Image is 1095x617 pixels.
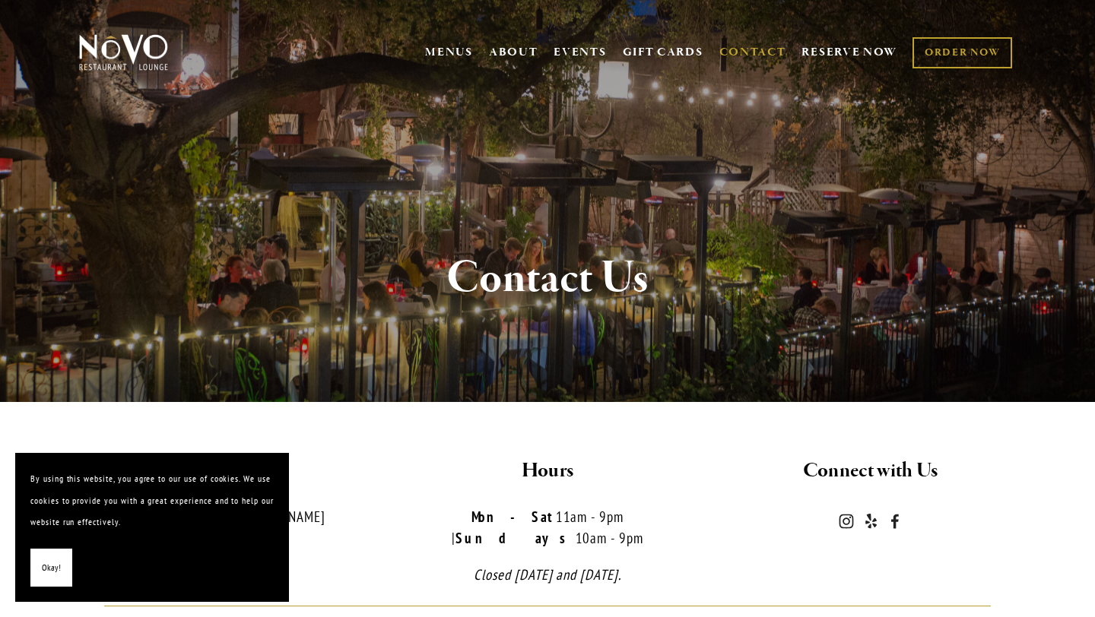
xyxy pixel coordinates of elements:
a: Novo Restaurant and Lounge [887,514,903,529]
a: EVENTS [554,45,606,60]
button: Okay! [30,549,72,587]
h2: Connect with Us [722,455,1019,487]
a: ABOUT [489,45,538,60]
a: GIFT CARDS [623,38,703,67]
a: RESERVE NOW [801,38,897,67]
strong: Sundays [455,529,576,547]
p: By using this website, you agree to our use of cookies. We use cookies to provide you with a grea... [30,468,274,533]
a: Instagram [839,514,854,529]
img: Novo Restaurant &amp; Lounge [76,33,171,71]
em: Closed [DATE] and [DATE]. [474,565,621,584]
a: MENUS [425,45,473,60]
section: Cookie banner [15,453,289,602]
span: Okay! [42,557,61,579]
a: Yelp [863,514,878,529]
p: 11am - 9pm | 10am - 9pm [399,506,697,549]
strong: Mon-Sat [471,508,556,526]
a: ORDER NOW [912,37,1012,68]
strong: Contact Us [446,249,649,307]
h2: Hours [399,455,697,487]
a: CONTACT [719,38,786,67]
